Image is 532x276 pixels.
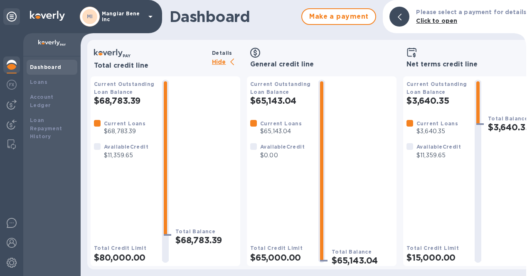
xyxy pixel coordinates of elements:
b: Total Balance [488,115,528,122]
b: Available Credit [416,144,461,150]
b: Total Balance [175,228,215,234]
b: Current Loans [416,120,458,127]
b: Loan Repayment History [30,117,62,140]
h2: $68,783.39 [175,235,237,245]
h2: $80,000.00 [94,252,155,263]
b: Total Credit Limit [406,245,459,251]
h3: Total credit line [94,62,209,70]
b: Available Credit [260,144,305,150]
h2: $68,783.39 [94,95,155,106]
h2: $65,143.04 [332,255,393,266]
p: Mangiar Bene inc [102,11,143,22]
h3: General credit line [250,61,393,68]
b: Current Loans [260,120,302,127]
b: Available Credit [104,144,148,150]
b: Current Outstanding Loan Balance [406,81,467,95]
h1: Dashboard [170,8,297,25]
p: Hide [212,57,240,68]
b: Total Credit Limit [250,245,303,251]
p: $65,143.04 [260,127,302,136]
h2: $15,000.00 [406,252,468,263]
b: Total Balance [332,249,372,255]
h2: $3,640.35 [406,95,468,106]
b: Current Outstanding Loan Balance [94,81,155,95]
b: Current Outstanding Loan Balance [250,81,311,95]
p: $3,640.35 [416,127,458,136]
button: Make a payment [301,8,376,25]
b: Dashboard [30,64,62,70]
b: Account Ledger [30,94,54,108]
img: Logo [30,11,65,21]
p: $11,359.65 [104,151,148,160]
b: MI [87,13,93,20]
img: Foreign exchange [7,80,17,90]
b: Loans [30,79,47,85]
h2: $65,143.04 [250,95,312,106]
b: Click to open [416,17,457,24]
p: $68,783.39 [104,127,145,136]
b: Current Loans [104,120,145,127]
b: Details [212,50,232,56]
b: Please select a payment for details [416,9,526,15]
p: $11,359.65 [416,151,461,160]
div: Unpin categories [3,8,20,25]
span: Make a payment [309,12,369,22]
p: $0.00 [260,151,305,160]
b: Total Credit Limit [94,245,146,251]
h2: $65,000.00 [250,252,312,263]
